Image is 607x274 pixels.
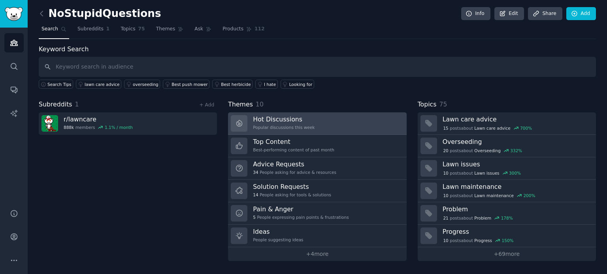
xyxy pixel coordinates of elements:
span: Problem [474,215,491,221]
a: Share [528,7,562,21]
h2: NoStupidQuestions [39,7,161,20]
a: overseeding [124,80,160,89]
div: members [64,125,133,130]
span: Subreddits [77,26,104,33]
div: 300 % [509,170,521,176]
a: I hate [255,80,278,89]
span: Products [222,26,243,33]
h3: Lawn care advice [443,115,590,123]
div: Looking for [289,82,313,87]
div: Best-performing content of past month [253,147,334,153]
h3: Progress [443,227,590,236]
a: Edit [494,7,524,21]
span: Topics [418,100,437,110]
div: People asking for advice & resources [253,170,336,175]
h3: Lawn issues [443,160,590,168]
a: Info [461,7,490,21]
span: 34 [253,170,258,175]
a: Themes [153,23,187,39]
div: 332 % [510,148,522,153]
div: 150 % [502,238,514,243]
span: 10 [443,193,448,198]
span: Lawn maintenance [474,193,514,198]
a: Hot DiscussionsPopular discussions this week [228,112,406,135]
a: IdeasPeople suggesting ideas [228,225,406,247]
a: Problem21postsaboutProblem178% [418,202,596,225]
div: People asking for tools & solutions [253,192,331,198]
input: Keyword search in audience [39,57,596,77]
div: People suggesting ideas [253,237,303,242]
h3: Ideas [253,227,303,236]
h3: Overseeding [443,138,590,146]
span: 20 [443,148,448,153]
div: People expressing pain points & frustrations [253,214,349,220]
div: 700 % [520,125,532,131]
a: lawn care advice [76,80,121,89]
div: Best push mower [172,82,207,87]
span: 14 [253,192,258,198]
div: I hate [264,82,276,87]
span: 75 [439,101,447,108]
h3: Solution Requests [253,183,331,191]
h3: Pain & Anger [253,205,349,213]
div: overseeding [133,82,158,87]
a: Ask [192,23,214,39]
label: Keyword Search [39,45,89,53]
a: Looking for [281,80,314,89]
span: Lawn issues [474,170,499,176]
span: 10 [443,238,448,243]
span: 5 [253,214,256,220]
a: +4more [228,247,406,261]
span: 10 [256,101,264,108]
a: Best herbicide [212,80,253,89]
span: 1 [106,26,110,33]
span: Themes [156,26,175,33]
div: post s about [443,214,514,222]
a: Overseeding20postsaboutOverseeding332% [418,135,596,157]
div: post s about [443,237,515,244]
span: Topics [121,26,135,33]
a: Topics75 [118,23,147,39]
div: post s about [443,125,533,132]
span: 112 [254,26,265,33]
span: 75 [138,26,145,33]
span: Lawn care advice [474,125,510,131]
div: Best herbicide [221,82,251,87]
span: 21 [443,215,448,221]
h3: Lawn maintenance [443,183,590,191]
a: Top ContentBest-performing content of past month [228,135,406,157]
span: 15 [443,125,448,131]
img: lawncare [41,115,58,132]
a: Products112 [220,23,267,39]
a: + Add [199,102,214,108]
div: post s about [443,170,522,177]
div: Popular discussions this week [253,125,315,130]
span: 1 [75,101,79,108]
span: Ask [194,26,203,33]
span: Overseeding [474,148,501,153]
a: Add [566,7,596,21]
img: GummySearch logo [5,7,23,21]
span: Progress [474,238,492,243]
div: 200 % [523,193,535,198]
h3: Top Content [253,138,334,146]
a: Lawn maintenance10postsaboutLawn maintenance200% [418,180,596,202]
div: post s about [443,192,536,199]
a: r/lawncare888kmembers1.1% / month [39,112,217,135]
h3: Hot Discussions [253,115,315,123]
h3: Problem [443,205,590,213]
a: +69more [418,247,596,261]
a: Lawn care advice15postsaboutLawn care advice700% [418,112,596,135]
h3: r/ lawncare [64,115,133,123]
span: Subreddits [39,100,72,110]
span: Search [41,26,58,33]
a: Advice Requests34People asking for advice & resources [228,157,406,180]
a: Pain & Anger5People expressing pain points & frustrations [228,202,406,225]
span: Themes [228,100,253,110]
span: 888k [64,125,74,130]
button: Search Tips [39,80,73,89]
div: lawn care advice [85,82,120,87]
a: Search [39,23,69,39]
h3: Advice Requests [253,160,336,168]
a: Lawn issues10postsaboutLawn issues300% [418,157,596,180]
